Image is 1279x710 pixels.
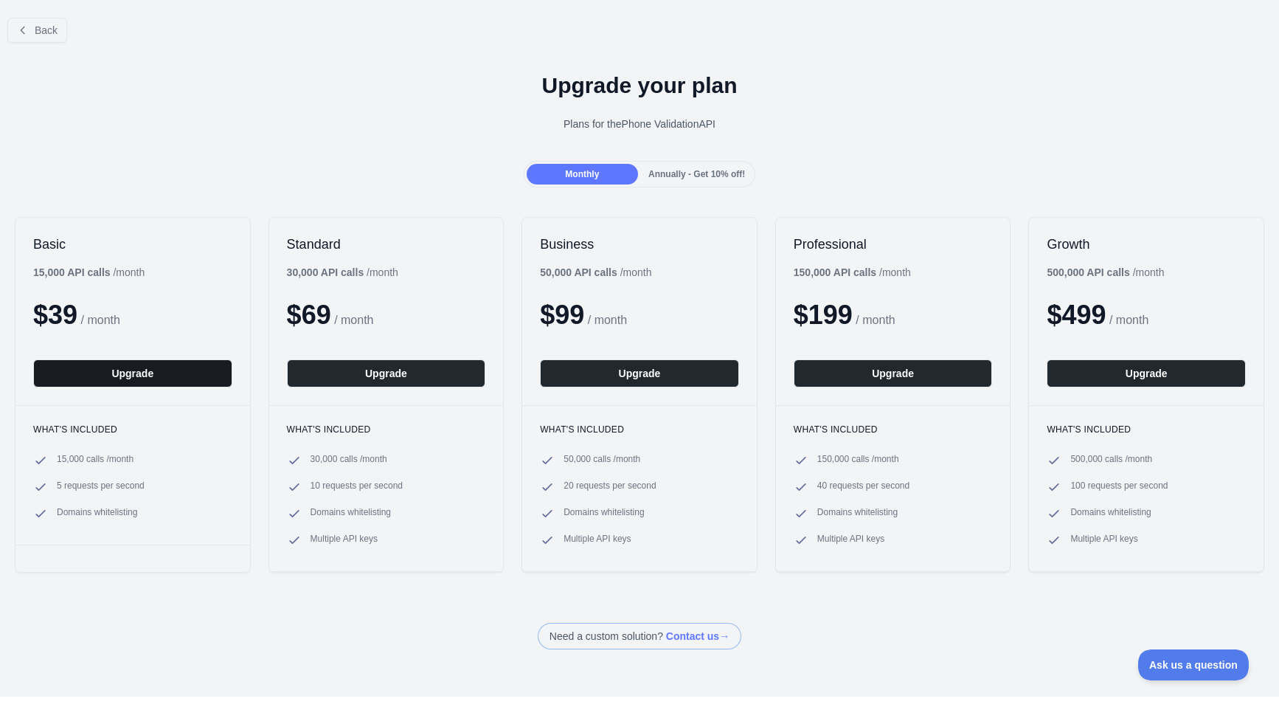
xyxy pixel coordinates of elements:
[1138,649,1249,680] iframe: Toggle Customer Support
[540,235,739,253] h2: Business
[540,265,651,280] div: / month
[287,235,486,253] h2: Standard
[540,266,617,278] b: 50,000 API calls
[794,235,993,253] h2: Professional
[794,265,911,280] div: / month
[794,266,876,278] b: 150,000 API calls
[540,300,584,330] span: $ 99
[794,300,853,330] span: $ 199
